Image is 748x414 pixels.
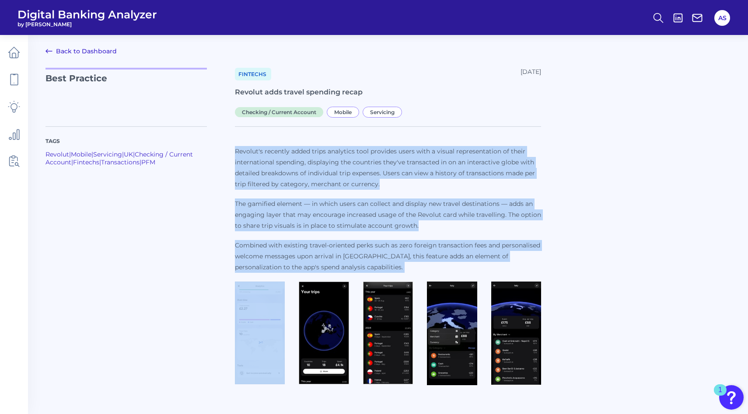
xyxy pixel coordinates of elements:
[235,198,541,231] p: The gamified element — in which users can collect and display new travel destinations — adds an e...
[45,137,207,145] p: Tags
[327,107,359,118] span: Mobile
[235,240,541,273] p: Combined with existing travel-oriented perks such as zero foreign transaction fees and personalis...
[122,150,124,158] span: |
[71,158,73,166] span: |
[718,390,722,401] div: 1
[141,158,155,166] a: PFM
[45,68,207,116] p: Best Practice
[45,150,193,166] a: Checking / Current Account
[714,10,730,26] button: AS
[363,282,413,385] img: rev3.jpg
[93,150,122,158] a: Servicing
[719,385,744,410] button: Open Resource Center, 1 new notification
[124,150,133,158] a: UK
[427,282,477,385] img: rev4.jpg
[235,146,541,190] p: Revolut's recently added trips analytics tool provides users with a visual representation of thei...
[491,282,541,385] img: rev5.jpg
[45,46,117,56] a: Back to Dashboard
[235,87,541,97] h1: Revolut adds travel spending recap​
[235,68,271,80] a: Fintechs
[17,8,157,21] span: Digital Banking Analyzer
[69,150,71,158] span: |
[99,158,101,166] span: |
[235,282,285,385] img: rev1.jpg
[235,107,323,117] span: Checking / Current Account
[140,158,141,166] span: |
[73,158,99,166] a: Fintechs
[235,108,327,116] a: Checking / Current Account
[71,150,91,158] a: Mobile
[101,158,140,166] a: Transactions
[133,150,135,158] span: |
[45,150,69,158] a: Revolut
[299,282,349,385] img: rev2.jpg
[521,68,541,80] div: [DATE]
[91,150,93,158] span: |
[363,108,405,116] a: Servicing
[327,108,363,116] a: Mobile
[363,107,402,118] span: Servicing
[17,21,157,28] span: by [PERSON_NAME]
